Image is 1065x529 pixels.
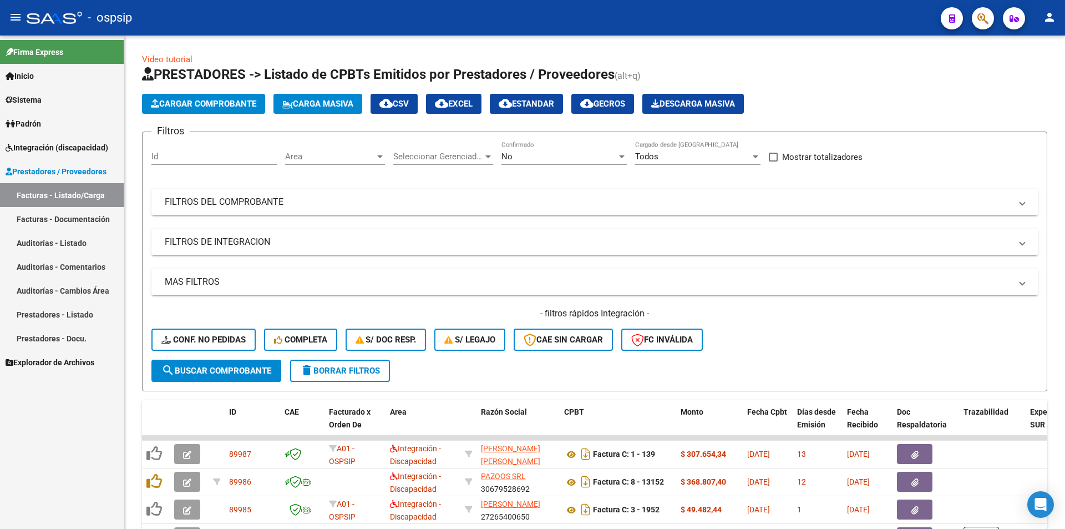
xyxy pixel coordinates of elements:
[273,94,362,114] button: Carga Masiva
[165,276,1011,288] mat-panel-title: MAS FILTROS
[324,400,386,449] datatable-header-cell: Facturado x Orden De
[847,407,878,429] span: Fecha Recibido
[1027,491,1054,518] div: Open Intercom Messenger
[329,407,371,429] span: Facturado x Orden De
[229,450,251,459] span: 89987
[797,407,836,429] span: Días desde Emisión
[434,329,505,351] button: S/ legajo
[481,500,540,508] span: [PERSON_NAME]
[580,99,625,109] span: Gecros
[481,407,527,416] span: Razón Social
[300,364,313,377] mat-icon: delete
[593,506,660,515] strong: Factura C: 3 - 1952
[747,407,787,416] span: Fecha Cpbt
[501,152,513,162] span: No
[229,505,251,514] span: 89985
[897,407,947,429] span: Doc Respaldatoria
[390,407,407,416] span: Area
[1043,11,1056,24] mat-icon: person
[6,46,63,58] span: Firma Express
[797,505,802,514] span: 1
[963,407,1008,416] span: Trazabilidad
[579,501,593,518] i: Descargar documento
[621,329,703,351] button: FC Inválida
[847,477,870,486] span: [DATE]
[290,360,390,382] button: Borrar Filtros
[797,477,806,486] span: 12
[393,152,483,162] span: Seleccionar Gerenciador
[481,472,526,481] span: PAZOOS SRL
[747,505,770,514] span: [DATE]
[435,99,473,109] span: EXCEL
[285,407,299,416] span: CAE
[642,94,744,114] app-download-masive: Descarga masiva de comprobantes (adjuntos)
[329,444,356,466] span: A01 - OSPSIP
[793,400,843,449] datatable-header-cell: Días desde Emisión
[444,335,495,345] span: S/ legajo
[161,335,246,345] span: Conf. no pedidas
[524,335,603,345] span: CAE SIN CARGAR
[151,269,1038,295] mat-expansion-panel-header: MAS FILTROS
[88,6,132,30] span: - ospsip
[481,444,540,466] span: [PERSON_NAME] [PERSON_NAME]
[6,356,94,369] span: Explorador de Archivos
[743,400,793,449] datatable-header-cell: Fecha Cpbt
[6,70,34,82] span: Inicio
[285,152,375,162] span: Area
[481,470,555,493] div: 30679528692
[371,94,418,114] button: CSV
[264,329,337,351] button: Completa
[151,99,256,109] span: Cargar Comprobante
[151,360,281,382] button: Buscar Comprobante
[564,407,584,416] span: CPBT
[300,366,380,376] span: Borrar Filtros
[747,450,770,459] span: [DATE]
[514,329,613,351] button: CAE SIN CARGAR
[161,366,271,376] span: Buscar Comprobante
[161,364,175,377] mat-icon: search
[476,400,560,449] datatable-header-cell: Razón Social
[6,118,41,130] span: Padrón
[843,400,892,449] datatable-header-cell: Fecha Recibido
[651,99,735,109] span: Descarga Masiva
[142,94,265,114] button: Cargar Comprobante
[635,152,658,162] span: Todos
[631,335,693,345] span: FC Inválida
[681,477,726,486] strong: $ 368.807,40
[560,400,676,449] datatable-header-cell: CPBT
[499,99,554,109] span: Estandar
[225,400,280,449] datatable-header-cell: ID
[329,500,356,521] span: A01 - OSPSIP
[142,54,192,64] a: Video tutorial
[151,329,256,351] button: Conf. no pedidas
[481,498,555,521] div: 27265400650
[642,94,744,114] button: Descarga Masiva
[426,94,481,114] button: EXCEL
[499,97,512,110] mat-icon: cloud_download
[151,308,1038,320] h4: - filtros rápidos Integración -
[847,450,870,459] span: [DATE]
[481,442,555,466] div: 27329605480
[681,407,703,416] span: Monto
[229,477,251,486] span: 89986
[580,97,594,110] mat-icon: cloud_download
[151,123,190,139] h3: Filtros
[615,70,641,81] span: (alt+q)
[676,400,743,449] datatable-header-cell: Monto
[579,445,593,463] i: Descargar documento
[9,11,22,24] mat-icon: menu
[593,478,664,487] strong: Factura C: 8 - 13152
[390,472,441,493] span: Integración - Discapacidad
[280,400,324,449] datatable-header-cell: CAE
[797,450,806,459] span: 13
[747,477,770,486] span: [DATE]
[390,500,441,521] span: Integración - Discapacidad
[390,444,441,466] span: Integración - Discapacidad
[490,94,563,114] button: Estandar
[959,400,1026,449] datatable-header-cell: Trazabilidad
[681,450,726,459] strong: $ 307.654,34
[6,165,106,178] span: Prestadores / Proveedores
[379,99,409,109] span: CSV
[571,94,634,114] button: Gecros
[593,450,655,459] strong: Factura C: 1 - 139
